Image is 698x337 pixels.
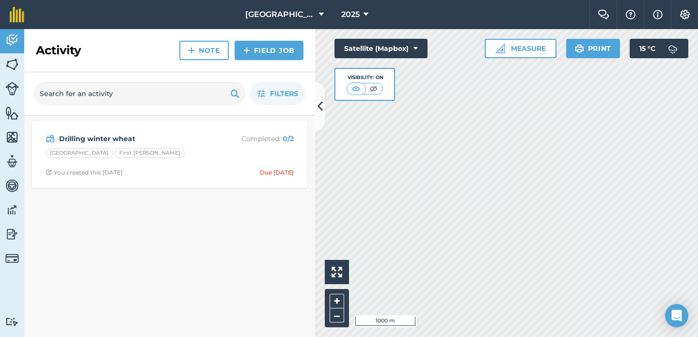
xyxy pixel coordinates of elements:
[38,127,301,182] a: Drilling winter wheatCompleted: 0/2[GEOGRAPHIC_DATA]First [PERSON_NAME]Clock with arrow pointing ...
[5,154,19,169] img: svg+xml;base64,PD94bWwgdmVyc2lvbj0iMS4wIiBlbmNvZGluZz0idXRmLTgiPz4KPCEtLSBHZW5lcmF0b3I6IEFkb2JlIE...
[59,133,213,144] strong: Drilling winter wheat
[230,88,239,99] img: svg+xml;base64,PHN2ZyB4bWxucz0iaHR0cDovL3d3dy53My5vcmcvMjAwMC9zdmciIHdpZHRoPSIxOSIgaGVpZ2h0PSIyNC...
[350,84,362,94] img: svg+xml;base64,PHN2ZyB4bWxucz0iaHR0cDovL3d3dy53My5vcmcvMjAwMC9zdmciIHdpZHRoPSI1MCIgaGVpZ2h0PSI0MC...
[283,134,294,143] strong: 0 / 2
[36,43,81,58] h2: Activity
[663,39,682,58] img: svg+xml;base64,PD94bWwgdmVyc2lvbj0iMS4wIiBlbmNvZGluZz0idXRmLTgiPz4KPCEtLSBHZW5lcmF0b3I6IEFkb2JlIE...
[679,10,691,19] img: A cog icon
[5,57,19,72] img: svg+xml;base64,PHN2ZyB4bWxucz0iaHR0cDovL3d3dy53My5vcmcvMjAwMC9zdmciIHdpZHRoPSI1NiIgaGVpZ2h0PSI2MC...
[5,252,19,265] img: svg+xml;base64,PD94bWwgdmVyc2lvbj0iMS4wIiBlbmNvZGluZz0idXRmLTgiPz4KPCEtLSBHZW5lcmF0b3I6IEFkb2JlIE...
[188,45,195,56] img: svg+xml;base64,PHN2ZyB4bWxucz0iaHR0cDovL3d3dy53My5vcmcvMjAwMC9zdmciIHdpZHRoPSIxNCIgaGVpZ2h0PSIyNC...
[260,169,294,177] div: Due [DATE]
[270,88,298,99] span: Filters
[46,148,113,158] div: [GEOGRAPHIC_DATA]
[217,133,294,144] p: Completed :
[46,169,52,176] img: Clock with arrow pointing clockwise
[347,74,383,81] div: Visibility: On
[495,44,505,53] img: Ruler icon
[5,203,19,217] img: svg+xml;base64,PD94bWwgdmVyc2lvbj0iMS4wIiBlbmNvZGluZz0idXRmLTgiPz4KPCEtLSBHZW5lcmF0b3I6IEFkb2JlIE...
[250,82,305,105] button: Filters
[566,39,620,58] button: Print
[5,317,19,326] img: svg+xml;base64,PD94bWwgdmVyc2lvbj0iMS4wIiBlbmNvZGluZz0idXRmLTgiPz4KPCEtLSBHZW5lcmF0b3I6IEFkb2JlIE...
[367,84,380,94] img: svg+xml;base64,PHN2ZyB4bWxucz0iaHR0cDovL3d3dy53My5vcmcvMjAwMC9zdmciIHdpZHRoPSI1MCIgaGVpZ2h0PSI0MC...
[5,82,19,96] img: svg+xml;base64,PD94bWwgdmVyc2lvbj0iMS4wIiBlbmNvZGluZz0idXRmLTgiPz4KPCEtLSBHZW5lcmF0b3I6IEFkb2JlIE...
[34,82,245,105] input: Search for an activity
[625,10,636,19] img: A question mark icon
[46,133,55,144] img: svg+xml;base64,PD94bWwgdmVyc2lvbj0iMS4wIiBlbmNvZGluZz0idXRmLTgiPz4KPCEtLSBHZW5lcmF0b3I6IEFkb2JlIE...
[330,294,344,308] button: +
[330,308,344,322] button: –
[5,130,19,144] img: svg+xml;base64,PHN2ZyB4bWxucz0iaHR0cDovL3d3dy53My5vcmcvMjAwMC9zdmciIHdpZHRoPSI1NiIgaGVpZ2h0PSI2MC...
[243,45,250,56] img: svg+xml;base64,PHN2ZyB4bWxucz0iaHR0cDovL3d3dy53My5vcmcvMjAwMC9zdmciIHdpZHRoPSIxNCIgaGVpZ2h0PSIyNC...
[332,267,342,277] img: Four arrows, one pointing top left, one top right, one bottom right and the last bottom left
[665,304,688,327] div: Open Intercom Messenger
[485,39,556,58] button: Measure
[575,43,584,54] img: svg+xml;base64,PHN2ZyB4bWxucz0iaHR0cDovL3d3dy53My5vcmcvMjAwMC9zdmciIHdpZHRoPSIxOSIgaGVpZ2h0PSIyNC...
[5,178,19,193] img: svg+xml;base64,PD94bWwgdmVyc2lvbj0iMS4wIiBlbmNvZGluZz0idXRmLTgiPz4KPCEtLSBHZW5lcmF0b3I6IEFkb2JlIE...
[10,7,24,22] img: fieldmargin Logo
[245,9,315,20] span: [GEOGRAPHIC_DATA]
[46,169,123,177] div: You created this [DATE]
[5,227,19,241] img: svg+xml;base64,PD94bWwgdmVyc2lvbj0iMS4wIiBlbmNvZGluZz0idXRmLTgiPz4KPCEtLSBHZW5lcmF0b3I6IEFkb2JlIE...
[653,9,663,20] img: svg+xml;base64,PHN2ZyB4bWxucz0iaHR0cDovL3d3dy53My5vcmcvMjAwMC9zdmciIHdpZHRoPSIxNyIgaGVpZ2h0PSIxNy...
[179,41,229,60] a: Note
[341,9,360,20] span: 2025
[598,10,609,19] img: Two speech bubbles overlapping with the left bubble in the forefront
[334,39,428,58] button: Satellite (Mapbox)
[115,148,185,158] div: First [PERSON_NAME]
[630,39,688,58] button: 15 °C
[5,33,19,48] img: svg+xml;base64,PD94bWwgdmVyc2lvbj0iMS4wIiBlbmNvZGluZz0idXRmLTgiPz4KPCEtLSBHZW5lcmF0b3I6IEFkb2JlIE...
[5,106,19,120] img: svg+xml;base64,PHN2ZyB4bWxucz0iaHR0cDovL3d3dy53My5vcmcvMjAwMC9zdmciIHdpZHRoPSI1NiIgaGVpZ2h0PSI2MC...
[639,39,655,58] span: 15 ° C
[235,41,303,60] a: Field Job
